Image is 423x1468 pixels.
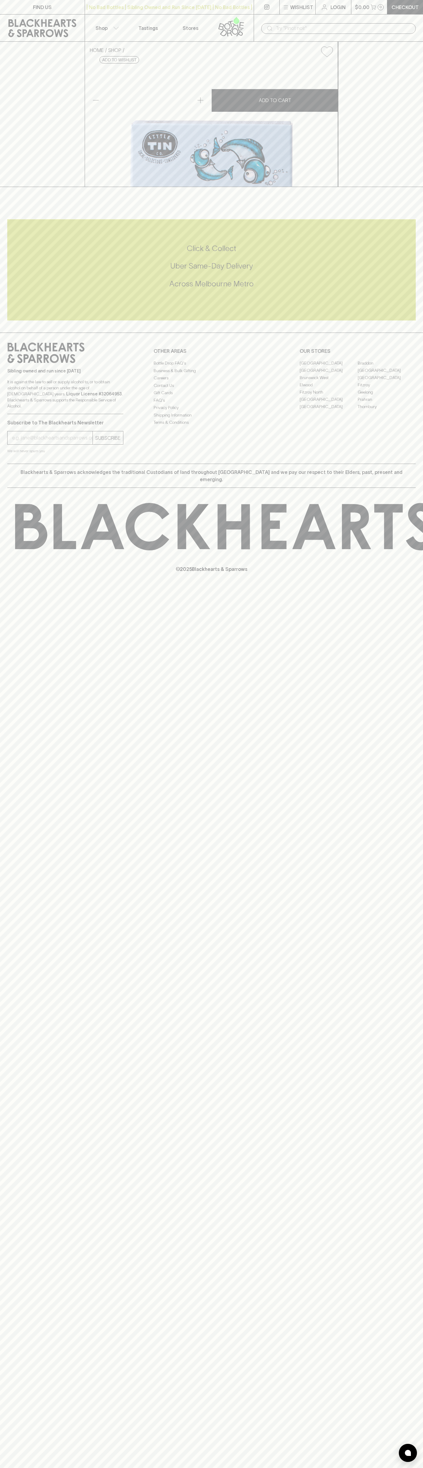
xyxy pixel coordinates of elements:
[12,468,411,483] p: Blackhearts & Sparrows acknowledges the traditional Custodians of land throughout [GEOGRAPHIC_DAT...
[85,14,127,41] button: Shop
[300,359,358,367] a: [GEOGRAPHIC_DATA]
[154,397,270,404] a: FAQ's
[355,4,369,11] p: $0.00
[330,4,346,11] p: Login
[259,97,291,104] p: ADD TO CART
[290,4,313,11] p: Wishlist
[405,1450,411,1456] img: bubble-icon
[300,396,358,403] a: [GEOGRAPHIC_DATA]
[300,381,358,388] a: Elwood
[392,4,419,11] p: Checkout
[7,379,123,409] p: It is against the law to sell or supply alcohol to, or to obtain alcohol on behalf of a person un...
[300,367,358,374] a: [GEOGRAPHIC_DATA]
[138,24,158,32] p: Tastings
[7,368,123,374] p: Sibling owned and run since [DATE]
[108,47,121,53] a: SHOP
[276,24,411,33] input: Try "Pinot noir"
[7,243,416,253] h5: Click & Collect
[154,389,270,397] a: Gift Cards
[7,419,123,426] p: Subscribe to The Blackhearts Newsletter
[358,381,416,388] a: Fitzroy
[358,374,416,381] a: [GEOGRAPHIC_DATA]
[85,62,338,187] img: 34270.png
[66,391,122,396] strong: Liquor License #32064953
[154,382,270,389] a: Contact Us
[358,396,416,403] a: Prahran
[154,419,270,426] a: Terms & Conditions
[7,448,123,454] p: We will never spam you
[154,404,270,411] a: Privacy Policy
[127,14,169,41] a: Tastings
[95,434,121,442] p: SUBSCRIBE
[154,375,270,382] a: Careers
[12,433,93,443] input: e.g. jane@blackheartsandsparrows.com.au
[96,24,108,32] p: Shop
[7,261,416,271] h5: Uber Same-Day Delivery
[358,367,416,374] a: [GEOGRAPHIC_DATA]
[154,367,270,374] a: Business & Bulk Gifting
[99,56,139,63] button: Add to wishlist
[300,403,358,410] a: [GEOGRAPHIC_DATA]
[319,44,335,60] button: Add to wishlist
[154,347,270,355] p: OTHER AREAS
[300,347,416,355] p: OUR STORES
[90,47,104,53] a: HOME
[7,219,416,320] div: Call to action block
[154,360,270,367] a: Bottle Drop FAQ's
[300,388,358,396] a: Fitzroy North
[7,279,416,289] h5: Across Melbourne Metro
[169,14,212,41] a: Stores
[358,388,416,396] a: Geelong
[212,89,338,112] button: ADD TO CART
[154,411,270,419] a: Shipping Information
[358,403,416,410] a: Thornbury
[300,374,358,381] a: Brunswick West
[183,24,198,32] p: Stores
[358,359,416,367] a: Braddon
[93,431,123,444] button: SUBSCRIBE
[33,4,52,11] p: FIND US
[379,5,382,9] p: 0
